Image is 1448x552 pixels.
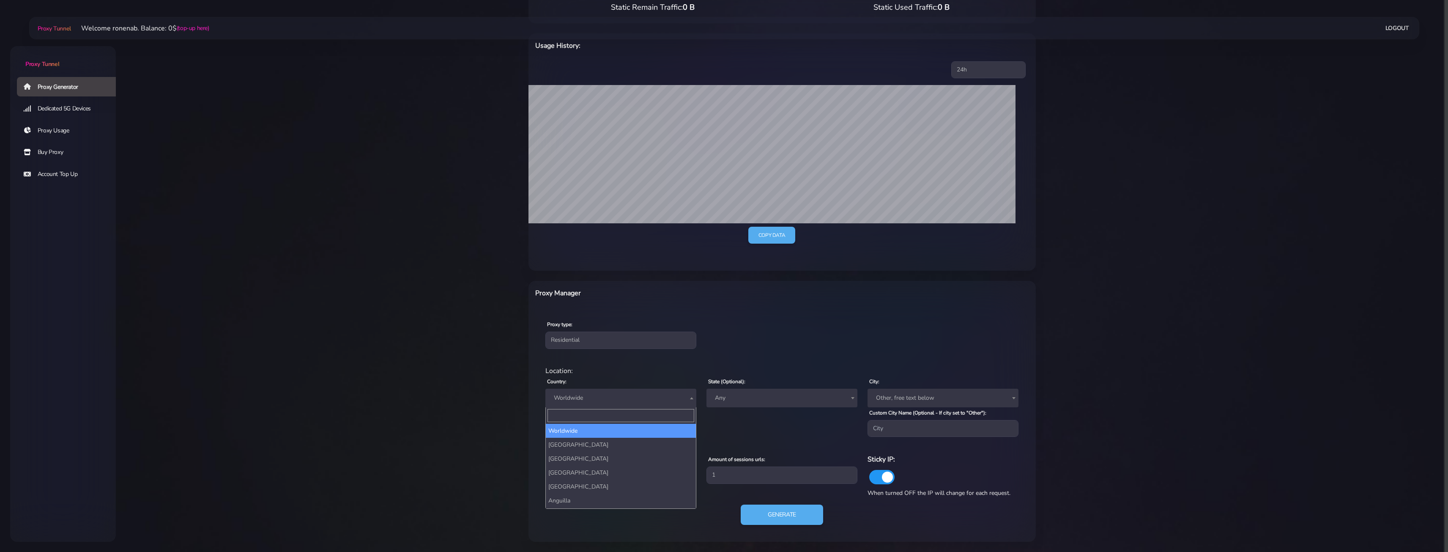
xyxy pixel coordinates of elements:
[17,143,123,162] a: Buy Proxy
[17,99,123,118] a: Dedicated 5G Devices
[683,2,695,12] span: 0 B
[1385,20,1409,36] a: Logout
[535,288,819,299] h6: Proxy Manager
[547,378,567,385] label: Country:
[712,392,852,404] span: Any
[545,389,696,407] span: Worldwide
[706,389,857,407] span: Any
[547,409,694,422] input: Search
[546,452,696,466] li: [GEOGRAPHIC_DATA]
[177,24,209,33] a: (top-up here)
[546,508,696,522] li: [GEOGRAPHIC_DATA]
[17,77,123,96] a: Proxy Generator
[546,424,696,438] li: Worldwide
[546,480,696,494] li: [GEOGRAPHIC_DATA]
[523,2,782,13] div: Static Remain Traffic:
[36,22,71,35] a: Proxy Tunnel
[741,505,823,525] button: Generate
[869,378,879,385] label: City:
[17,121,123,140] a: Proxy Usage
[546,438,696,452] li: [GEOGRAPHIC_DATA]
[547,321,572,328] label: Proxy type:
[869,409,986,417] label: Custom City Name (Optional - If city set to "Other"):
[535,40,819,51] h6: Usage History:
[708,378,745,385] label: State (Optional):
[868,420,1018,437] input: City
[540,366,1024,376] div: Location:
[25,60,59,68] span: Proxy Tunnel
[550,392,691,404] span: Worldwide
[868,389,1018,407] span: Other, free text below
[71,23,209,33] li: Welcome ronenab. Balance: 0$
[868,454,1018,465] h6: Sticky IP:
[17,165,123,184] a: Account Top Up
[546,494,696,508] li: Anguilla
[782,2,1041,13] div: Static Used Traffic:
[748,227,795,244] a: Copy data
[938,2,950,12] span: 0 B
[546,466,696,480] li: [GEOGRAPHIC_DATA]
[1407,511,1437,541] iframe: Webchat Widget
[873,392,1013,404] span: Other, free text below
[868,489,1010,497] span: When turned OFF the IP will change for each request.
[540,444,1024,454] div: Proxy Settings:
[10,46,116,69] a: Proxy Tunnel
[38,25,71,33] span: Proxy Tunnel
[708,456,765,463] label: Amount of sessions urls:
